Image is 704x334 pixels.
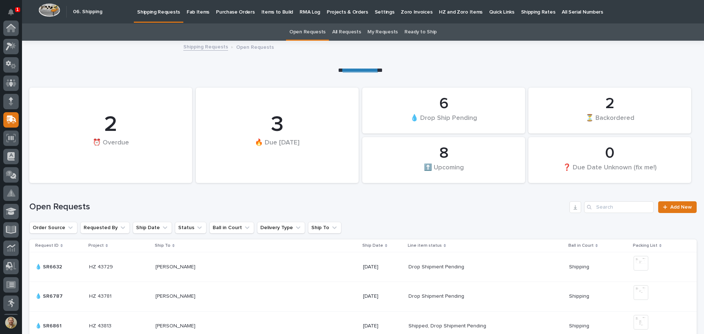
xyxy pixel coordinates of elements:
p: Request ID [35,242,59,250]
tr: 💧 SR6787💧 SR6787 HZ 43781HZ 43781 [PERSON_NAME][PERSON_NAME] [DATE]Drop Shipment PendingDrop Ship... [29,282,697,311]
p: Ship To [155,242,170,250]
h2: 06. Shipping [73,9,102,15]
h1: Open Requests [29,202,566,212]
div: 6 [375,95,513,113]
p: Ball in Court [568,242,594,250]
p: [DATE] [363,323,403,329]
p: Shipping [569,263,591,270]
div: ⏳ Backordered [541,114,679,129]
button: Ship Date [133,222,172,234]
a: Open Requests [289,23,326,41]
tr: 💧 SR6632💧 SR6632 HZ 43729HZ 43729 [PERSON_NAME][PERSON_NAME] [DATE]Drop Shipment PendingDrop Ship... [29,252,697,282]
button: Ship To [308,222,341,234]
p: 💧 SR6632 [35,263,63,270]
p: Project [88,242,104,250]
button: Status [175,222,206,234]
div: 💧 Drop Ship Pending [375,114,513,129]
a: Shipping Requests [183,42,228,51]
button: users-avatar [3,315,19,330]
div: ⬆️ Upcoming [375,163,513,179]
p: [DATE] [363,264,403,270]
a: All Requests [332,23,361,41]
p: 1 [16,7,19,12]
input: Search [584,201,654,213]
p: Drop Shipment Pending [408,292,466,300]
p: [PERSON_NAME] [155,263,197,270]
p: Open Requests [236,43,274,51]
p: [PERSON_NAME] [155,322,197,329]
p: HZ 43813 [89,322,113,329]
p: Ship Date [362,242,383,250]
p: Line item status [408,242,442,250]
p: HZ 43729 [89,263,114,270]
button: Ball in Court [209,222,254,234]
div: 2 [541,95,679,113]
div: 3 [208,111,346,138]
button: Delivery Type [257,222,305,234]
div: ❓ Due Date Unknown (fix me!) [541,163,679,179]
span: Add New [670,205,692,210]
button: Notifications [3,4,19,20]
a: Add New [658,201,697,213]
p: Shipping [569,322,591,329]
div: 🔥 Due [DATE] [208,139,346,162]
a: My Requests [367,23,398,41]
a: Ready to Ship [404,23,437,41]
p: Drop Shipment Pending [408,263,466,270]
div: ⏰ Overdue [42,139,180,162]
p: [PERSON_NAME] [155,292,197,300]
div: 0 [541,144,679,162]
p: Shipping [569,292,591,300]
p: [DATE] [363,293,403,300]
div: 2 [42,111,180,138]
p: 💧 SR6861 [35,322,63,329]
img: Workspace Logo [38,3,60,17]
button: Order Source [29,222,77,234]
p: Shipped, Drop Shipment Pending [408,322,488,329]
button: Requested By [80,222,130,234]
p: 💧 SR6787 [35,292,64,300]
div: Notifications1 [9,9,19,21]
p: HZ 43781 [89,292,113,300]
div: 8 [375,144,513,162]
p: Packing List [633,242,657,250]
